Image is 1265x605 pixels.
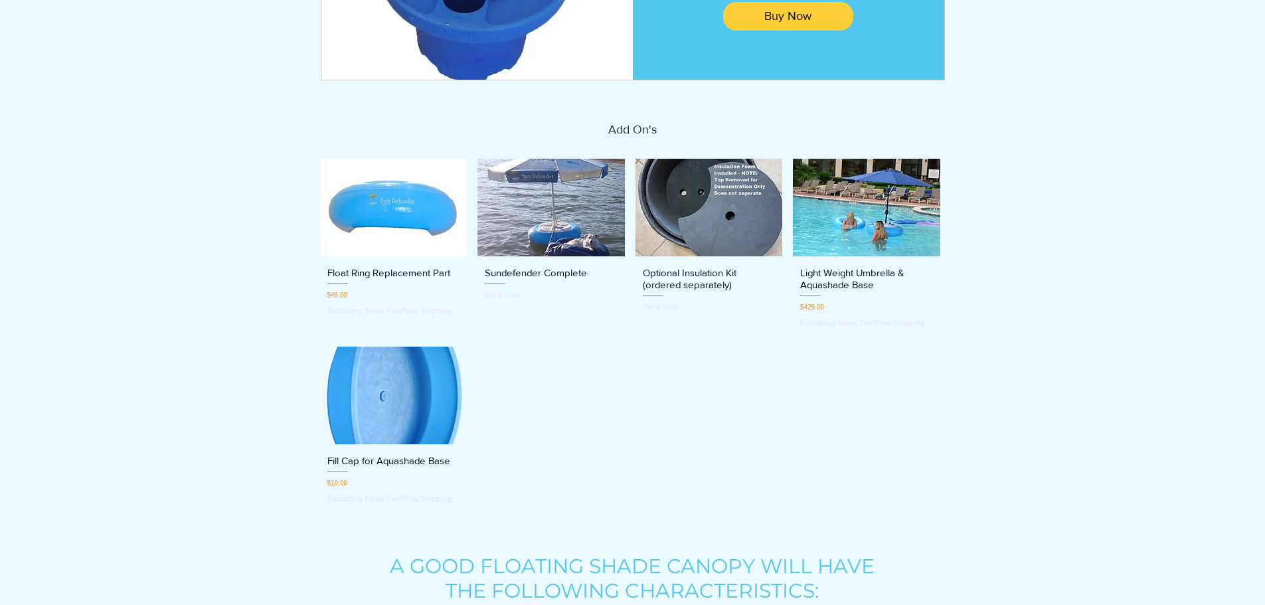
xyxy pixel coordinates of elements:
[485,267,618,328] a: Sundefender CompleteOut of stock
[390,554,875,603] span: A GOOD FLOATING SHADE CANOPY WILL HAVE THE FOLLOWING CHARACTERISTICS:
[402,305,452,317] button: Free Shipping
[327,478,348,488] span: $10.00
[327,494,400,503] span: Excluding Sales Tax
[873,318,875,327] span: |
[800,267,933,328] a: Light Weight Umbrella & Aquashade Base$425.00Excluding Sales Tax|Free Shipping
[320,347,467,512] div: Fill Cap for Aquashade Base gallery
[635,159,783,336] div: Optional Insulation Kit (ordered separately) gallery
[643,267,776,328] a: Optional Insulation Kit (ordered separately)Out of stock
[643,267,776,291] h3: Optional Insulation Kit (ordered separately)
[723,2,853,31] button: Buy Now
[400,306,402,315] span: |
[319,153,941,517] section: Product Gallery
[485,290,520,300] span: Out of stock
[643,302,678,312] span: Out of stock
[400,494,402,503] span: |
[800,302,824,312] span: $425.00
[875,317,925,329] button: Free Shipping
[327,455,460,504] a: Fill Cap for Aquashade Base$10.00Excluding Sales Tax|Free Shipping
[327,267,460,328] a: Float Ring Replacement Part$45.00Excluding Sales Tax|Free Shipping
[800,267,933,291] h3: Light Weight Umbrella & Aquashade Base
[800,318,873,327] span: Excluding Sales Tax
[793,159,940,336] div: Light Weight Umbrella & Aquashade Base gallery
[734,7,843,25] span: Buy Now
[327,267,450,279] h3: Float Ring Replacement Part
[320,159,467,336] div: Float Ring Replacement Part gallery
[327,455,450,467] h3: Fill Cap for Aquashade Base
[327,306,400,315] span: Excluding Sales Tax
[477,159,625,336] div: Sundefender Complete gallery
[371,123,894,136] p: Add On's
[402,493,452,505] button: Free Shipping
[327,290,348,300] span: $45.00
[485,267,587,279] h3: Sundefender Complete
